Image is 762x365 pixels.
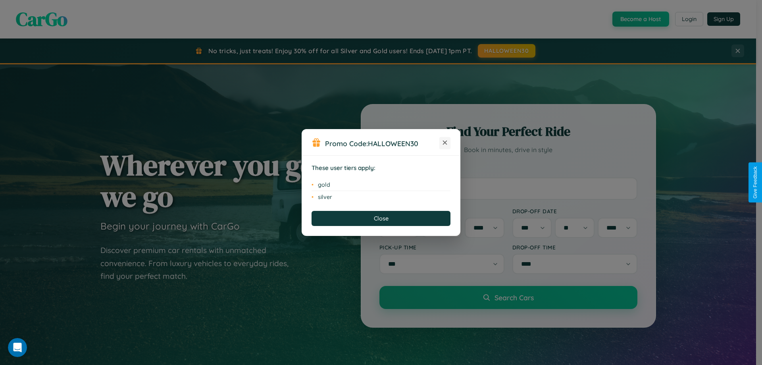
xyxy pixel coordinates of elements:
[368,139,418,148] b: HALLOWEEN30
[312,211,450,226] button: Close
[312,179,450,191] li: gold
[312,191,450,203] li: silver
[8,338,27,357] iframe: Intercom live chat
[312,164,375,172] strong: These user tiers apply:
[752,166,758,199] div: Give Feedback
[325,139,439,148] h3: Promo Code:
